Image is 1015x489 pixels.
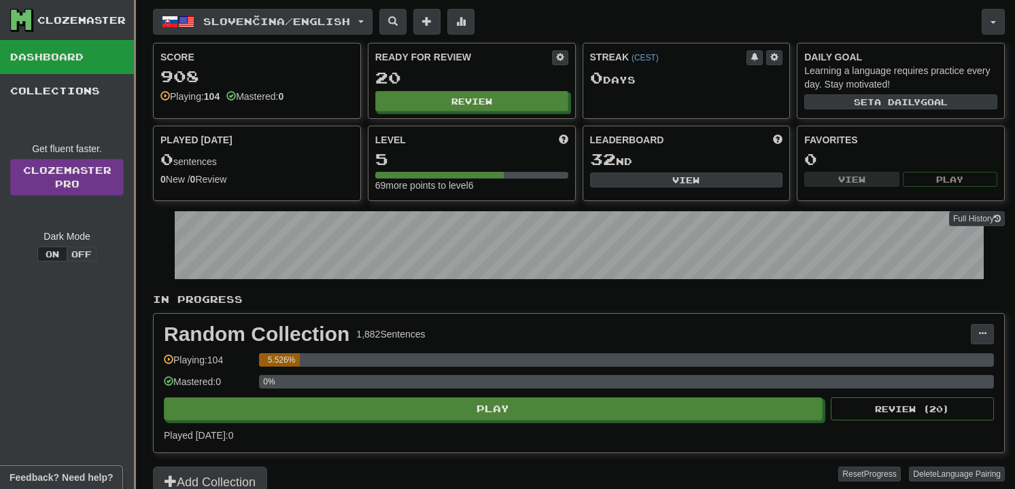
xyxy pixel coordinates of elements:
[590,68,603,87] span: 0
[590,133,664,147] span: Leaderboard
[559,133,568,147] span: Score more points to level up
[632,53,659,62] a: (CEST)
[831,397,994,420] button: Review (20)
[804,94,997,109] button: Seta dailygoal
[375,91,568,111] button: Review
[10,471,113,484] span: Open feedback widget
[375,179,568,192] div: 69 more points to level 6
[804,133,997,147] div: Favorites
[153,9,373,35] button: Slovenčina/English
[864,469,897,479] span: Progress
[375,133,406,147] span: Level
[375,50,552,64] div: Ready for Review
[903,172,997,187] button: Play
[590,173,783,187] button: View
[164,324,349,344] div: Random Collection
[590,69,783,87] div: Day s
[10,230,124,243] div: Dark Mode
[203,16,350,27] span: Slovenčina / English
[874,97,921,107] span: a daily
[160,90,220,103] div: Playing:
[160,68,354,85] div: 908
[153,293,1005,306] p: In Progress
[838,467,900,482] button: ResetProgress
[10,142,124,156] div: Get fluent faster.
[949,211,1005,226] button: Full History
[447,9,475,35] button: More stats
[375,69,568,86] div: 20
[37,247,67,261] button: On
[190,174,196,185] strong: 0
[164,353,252,376] div: Playing: 104
[226,90,283,103] div: Mastered:
[204,91,220,102] strong: 104
[804,172,899,187] button: View
[356,327,425,341] div: 1,882 Sentences
[160,174,166,185] strong: 0
[37,14,126,27] div: Clozemaster
[160,173,354,186] div: New / Review
[164,430,233,441] span: Played [DATE]: 0
[263,353,299,367] div: 5.526%
[590,151,783,168] div: nd
[804,64,997,91] div: Learning a language requires practice every day. Stay motivated!
[164,375,252,397] div: Mastered: 0
[413,9,441,35] button: Add sentence to collection
[160,151,354,168] div: sentences
[379,9,407,35] button: Search sentences
[278,91,283,102] strong: 0
[160,149,173,168] span: 0
[375,151,568,168] div: 5
[160,133,233,147] span: Played [DATE]
[164,397,823,420] button: Play
[590,50,747,64] div: Streak
[67,247,97,261] button: Off
[937,469,1001,479] span: Language Pairing
[160,50,354,64] div: Score
[804,50,997,64] div: Daily Goal
[909,467,1005,482] button: DeleteLanguage Pairing
[10,159,124,196] a: ClozemasterPro
[804,151,997,168] div: 0
[773,133,782,147] span: This week in points, UTC
[590,149,616,168] span: 32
